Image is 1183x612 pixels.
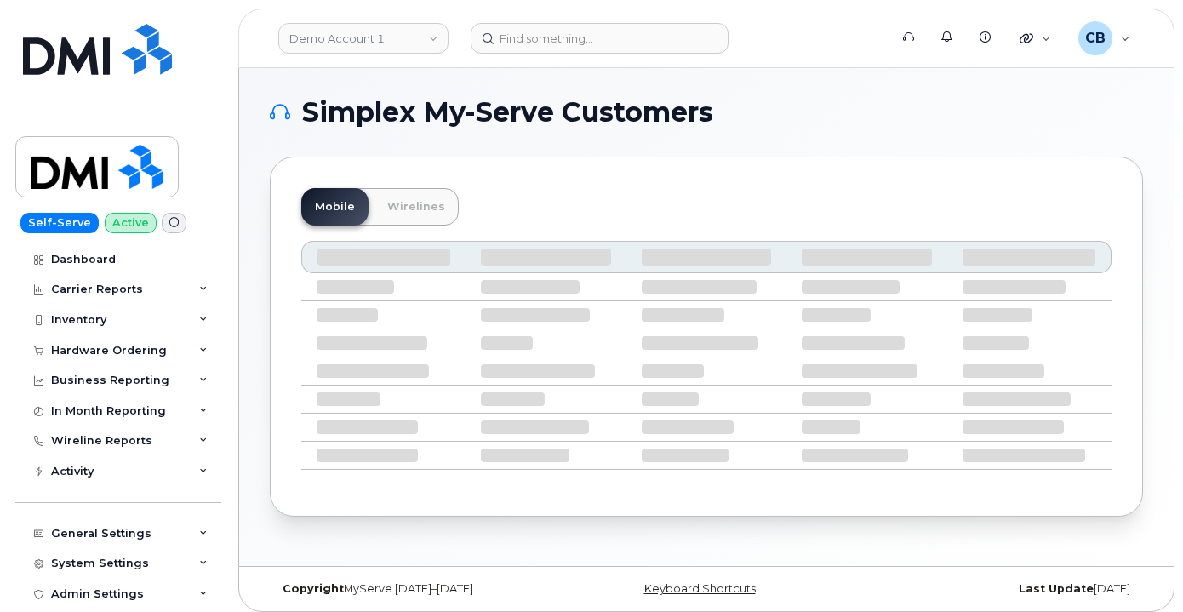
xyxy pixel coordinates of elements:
[852,582,1143,596] div: [DATE]
[1019,582,1094,595] strong: Last Update
[644,582,756,595] a: Keyboard Shortcuts
[301,188,369,226] a: Mobile
[270,582,561,596] div: MyServe [DATE]–[DATE]
[302,100,713,125] span: Simplex My-Serve Customers
[283,582,344,595] strong: Copyright
[374,188,459,226] a: Wirelines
